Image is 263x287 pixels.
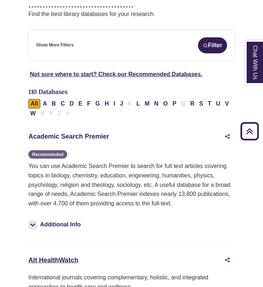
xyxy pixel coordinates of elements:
[28,99,40,108] button: All
[28,257,78,264] a: Alt HealthWatch
[170,99,179,108] button: Filter Results P
[28,133,109,140] a: Academic Search Premier
[214,99,223,108] button: Filter Results U
[36,42,73,49] a: Show More Filters
[152,99,161,108] button: Filter Results N
[220,130,235,144] button: Share this database
[28,100,232,116] div: Alpha-list to filter by first letter of database name
[102,99,111,108] button: Filter Results H
[111,99,117,108] button: Filter Results I
[134,99,142,108] button: Filter Results L
[76,99,85,108] button: Filter Results E
[93,99,102,108] button: Filter Results G
[28,220,83,230] button: Additional Info
[118,99,125,108] button: Filter Results J
[28,9,234,19] p: Find the best library databases for your research.
[28,161,234,208] p: You can use Academic Search Premier to search for full text articles covering topics in biology, ...
[85,99,93,108] button: Filter Results F
[223,99,231,108] button: Filter Results V
[238,126,261,136] a: Back to Top
[30,71,202,77] a: Not sure where to start? Check our Recommended Databases.
[197,99,205,108] button: Filter Results S
[198,37,227,53] button: Filter
[49,99,58,108] button: Filter Results B
[28,88,68,95] span: 110 Databases
[161,99,170,108] button: Filter Results O
[206,99,214,108] button: Filter Results T
[28,150,67,159] span: Recommended
[67,99,76,108] button: Filter Results D
[58,99,67,108] button: Filter Results C
[28,109,38,118] button: Filter Results W
[41,99,49,108] button: Filter Results A
[142,99,151,108] button: Filter Results M
[188,99,197,108] button: Filter Results R
[220,253,235,267] button: Share this database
